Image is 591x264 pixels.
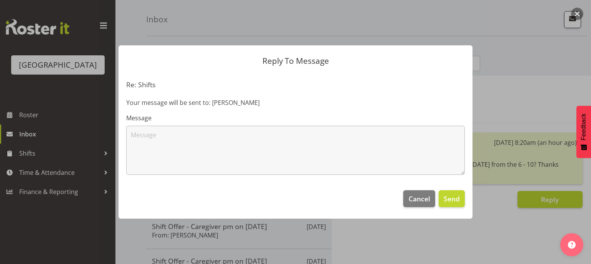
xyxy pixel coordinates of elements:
[580,113,587,140] span: Feedback
[126,113,465,123] label: Message
[126,57,465,65] p: Reply To Message
[568,241,576,249] img: help-xxl-2.png
[439,190,465,207] button: Send
[576,106,591,158] button: Feedback - Show survey
[126,80,465,89] h5: Re: Shifts
[403,190,435,207] button: Cancel
[126,98,465,107] p: Your message will be sent to: [PERSON_NAME]
[409,194,430,204] span: Cancel
[444,194,460,204] span: Send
